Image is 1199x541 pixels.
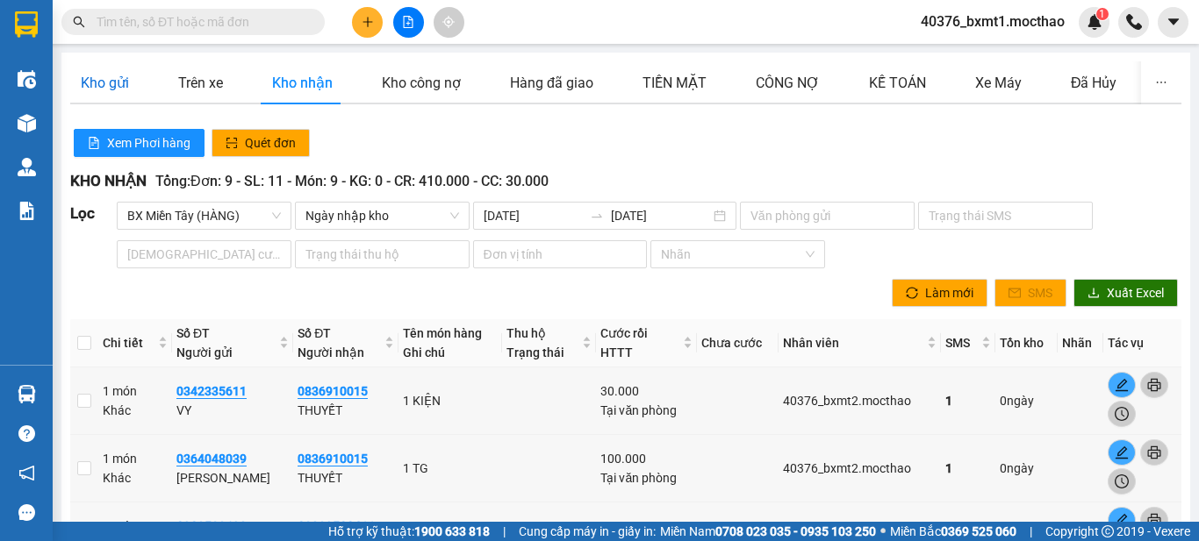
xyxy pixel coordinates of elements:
[890,522,1016,541] span: Miền Bắc
[1141,513,1167,527] span: printer
[176,384,247,399] span: 0342335611
[127,203,281,229] span: BX Miền Tây (HÀNG)
[484,206,583,225] input: Ngày bắt đầu
[1108,439,1136,466] button: edit
[74,129,205,157] button: file-textXem Phơi hàng
[1141,378,1167,392] span: printer
[1158,7,1188,38] button: caret-down
[600,471,677,485] span: Tại văn phòng
[600,384,639,398] span: 30.000
[1030,522,1032,541] span: |
[298,384,368,399] span: 0836910015
[600,345,633,359] span: HTTT
[272,72,333,94] div: Kho nhận
[945,461,952,475] span: 1
[1141,445,1167,459] span: printer
[298,403,342,417] span: THUYẾT
[81,72,129,94] div: Kho gửi
[1071,72,1117,94] div: Đã Hủy
[941,524,1016,538] strong: 0369 525 060
[1107,283,1164,303] span: Xuất Excel
[600,452,646,466] span: 100.000
[1166,14,1181,30] span: caret-down
[414,524,490,538] strong: 1900 633 818
[328,522,490,541] span: Hỗ trợ kỹ thuật:
[945,336,970,350] span: SMS
[503,522,506,541] span: |
[176,326,210,340] span: Số ĐT
[403,324,498,362] div: Tên món hàng Ghi chú
[1108,401,1136,427] button: clock-circle
[1140,372,1168,398] button: printer
[18,385,36,403] img: warehouse-icon
[643,72,707,94] div: TIỀN MẶT
[1102,525,1114,537] span: copyright
[1109,474,1135,488] span: clock-circle
[1141,61,1181,104] button: ellipsis
[18,202,36,220] img: solution-icon
[1099,8,1105,20] span: 1
[506,345,564,359] span: Trạng thái
[298,326,331,340] span: Số ĐT
[97,12,304,32] input: Tìm tên, số ĐT hoặc mã đơn
[403,519,437,533] span: 3 BAO
[1108,372,1136,398] button: edit
[783,333,923,352] span: Nhân viên
[402,16,414,28] span: file-add
[1000,336,1044,350] span: Tồn kho
[994,279,1066,307] button: mailSMS
[519,522,656,541] span: Cung cấp máy in - giấy in:
[701,333,774,352] div: Chưa cước
[1140,507,1168,533] button: printer
[1000,391,1053,410] div: 0 ngày
[1087,14,1102,30] img: icon-new-feature
[925,283,973,303] span: Làm mới
[1062,333,1099,352] div: Nhãn
[18,465,35,481] span: notification
[18,158,36,176] img: warehouse-icon
[73,16,85,28] span: search
[434,7,464,38] button: aim
[70,172,147,189] span: KHO NHẬN
[1109,513,1135,527] span: edit
[1155,76,1167,89] span: ellipsis
[869,72,926,94] div: KẾ TOÁN
[1109,445,1135,459] span: edit
[15,11,38,38] img: logo-vxr
[945,394,952,408] span: 1
[212,129,310,157] button: scanQuét đơn
[176,471,270,485] span: [PERSON_NAME]
[1108,507,1136,533] button: edit
[305,203,459,229] span: Ngày nhập kho
[88,137,100,151] span: file-text
[756,72,820,94] div: CÔNG NỢ
[880,528,886,535] span: ⚪️
[103,333,154,352] span: Chi tiết
[393,7,424,38] button: file-add
[1108,468,1136,495] button: clock-circle
[403,461,428,475] span: 1 TG
[1096,8,1109,20] sup: 1
[382,72,461,94] div: Kho công nợ
[362,16,374,28] span: plus
[103,471,131,485] span: Khác
[442,16,455,28] span: aim
[907,11,1079,32] span: 40376_bxmt1.mocthao
[590,209,604,223] span: swap-right
[1000,459,1053,478] div: 0 ngày
[298,452,368,466] span: 0836910015
[226,137,238,151] span: scan
[298,471,342,485] span: THUYẾT
[779,367,940,435] td: 40376_bxmt2.mocthao
[176,345,233,359] span: Người gửi
[892,279,987,307] button: syncLàm mới
[590,209,604,223] span: to
[176,403,191,417] span: VY
[18,70,36,89] img: warehouse-icon
[600,326,648,340] span: Cước rồi
[715,524,876,538] strong: 0708 023 035 - 0935 103 250
[155,173,549,189] span: Tổng: Đơn: 9 - SL: 11 - Món: 9 - KG: 0 - CR: 410.000 - CC: 30.000
[600,403,677,417] span: Tại văn phòng
[103,449,168,488] div: 1 món
[1088,287,1100,301] span: download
